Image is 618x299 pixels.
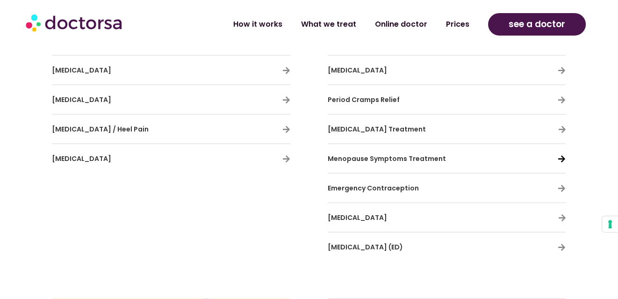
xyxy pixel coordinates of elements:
span: Period Cramps Relief [328,95,400,104]
span: [MEDICAL_DATA] [52,66,111,75]
a: Online doctor [366,14,437,35]
span: [MEDICAL_DATA] / Heel Pain [52,124,149,134]
span: [MEDICAL_DATA] [52,95,111,104]
span: Emergency Contraception [328,183,419,193]
span: [MEDICAL_DATA] [328,66,387,75]
button: Your consent preferences for tracking technologies [602,216,618,232]
a: Prices [437,14,479,35]
span: [MEDICAL_DATA] [328,213,387,222]
a: How it works [224,14,292,35]
span: [MEDICAL_DATA] Treatment [328,124,426,134]
a: What we treat [292,14,366,35]
span: [MEDICAL_DATA] [52,154,111,163]
a: see a doctor [488,13,586,36]
span: [MEDICAL_DATA] (ED) [328,242,403,252]
span: see a doctor [509,17,565,32]
nav: Menu [165,14,478,35]
span: Menopause Symptoms Treatment [328,154,446,163]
